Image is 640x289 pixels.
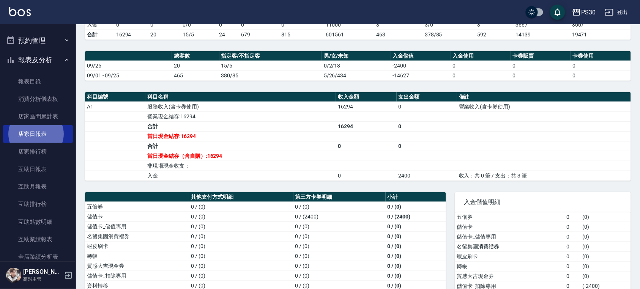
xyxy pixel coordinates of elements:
[336,121,396,131] td: 16294
[145,161,336,171] td: 非現場現金收支：
[391,61,451,71] td: -2400
[172,71,219,80] td: 465
[322,61,391,71] td: 0/2/18
[455,271,565,281] td: 質感大吉現金券
[455,251,565,261] td: 蝦皮刷卡
[85,271,189,281] td: 儲值卡_扣除專用
[145,171,336,181] td: 入金
[85,20,114,30] td: 入金
[336,141,396,151] td: 0
[217,20,240,30] td: 0
[23,268,62,276] h5: [PERSON_NAME]
[293,202,386,212] td: 0 / (0)
[564,232,581,242] td: 0
[114,30,148,39] td: 16294
[476,20,514,30] td: 3
[386,192,446,202] th: 小計
[3,160,73,178] a: 互助日報表
[397,102,457,112] td: 0
[397,141,457,151] td: 0
[324,30,374,39] td: 601561
[3,195,73,213] a: 互助排行榜
[3,125,73,143] a: 店家日報表
[3,231,73,248] a: 互助業績報表
[581,8,596,17] div: PS30
[455,222,565,232] td: 儲值卡
[3,213,73,231] a: 互助點數明細
[85,261,189,271] td: 質感大吉現金券
[386,251,446,261] td: 0 / (0)
[581,222,631,232] td: ( 0 )
[423,20,475,30] td: 3 / 0
[189,261,293,271] td: 0 / (0)
[293,212,386,221] td: 0 / (2400)
[386,212,446,221] td: 0 / (2400)
[219,61,322,71] td: 15/5
[85,221,189,231] td: 儲值卡_儲值專用
[189,221,293,231] td: 0 / (0)
[397,92,457,102] th: 支出金額
[148,20,181,30] td: 0
[181,30,217,39] td: 15/5
[114,20,148,30] td: 0
[511,71,571,80] td: 0
[324,20,374,30] td: 11000
[564,271,581,281] td: 0
[570,20,631,30] td: 3667
[581,232,631,242] td: ( 0 )
[457,102,631,112] td: 營業收入(含卡券使用)
[571,71,631,80] td: 0
[386,261,446,271] td: 0 / (0)
[3,108,73,125] a: 店家區間累計表
[564,212,581,222] td: 0
[85,92,145,102] th: 科目編號
[336,171,396,181] td: 0
[85,251,189,261] td: 轉帳
[581,271,631,281] td: ( 0 )
[85,202,189,212] td: 五倍券
[581,212,631,222] td: ( 0 )
[3,143,73,160] a: 店家排行榜
[145,141,336,151] td: 合計
[3,90,73,108] a: 消費分析儀表板
[148,30,181,39] td: 20
[189,202,293,212] td: 0 / (0)
[581,242,631,251] td: ( 0 )
[189,271,293,281] td: 0 / (0)
[6,268,21,283] img: Person
[293,192,386,202] th: 第三方卡券明細
[514,20,571,30] td: 3667
[172,51,219,61] th: 總客數
[240,20,280,30] td: 0
[386,241,446,251] td: 0 / (0)
[457,171,631,181] td: 收入：共 0 筆 / 支出：共 3 筆
[581,251,631,261] td: ( 0 )
[451,51,511,61] th: 入金使用
[189,192,293,202] th: 其他支付方式明細
[423,30,475,39] td: 378/85
[564,242,581,251] td: 0
[571,61,631,71] td: 0
[455,212,565,222] td: 五倍券
[293,221,386,231] td: 0 / (0)
[386,202,446,212] td: 0 / (0)
[85,51,631,81] table: a dense table
[581,261,631,271] td: ( 0 )
[564,261,581,271] td: 0
[374,30,423,39] td: 463
[279,20,324,30] td: 0
[564,251,581,261] td: 0
[550,5,565,20] button: save
[293,231,386,241] td: 0 / (0)
[145,151,336,161] td: 當日現金結存（含自購）:16294
[85,30,114,39] td: 合計
[451,71,511,80] td: 0
[397,171,457,181] td: 2400
[457,92,631,102] th: 備註
[386,231,446,241] td: 0 / (0)
[564,222,581,232] td: 0
[189,251,293,261] td: 0 / (0)
[322,51,391,61] th: 男/女/未知
[85,71,172,80] td: 09/01 - 09/25
[85,92,631,181] table: a dense table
